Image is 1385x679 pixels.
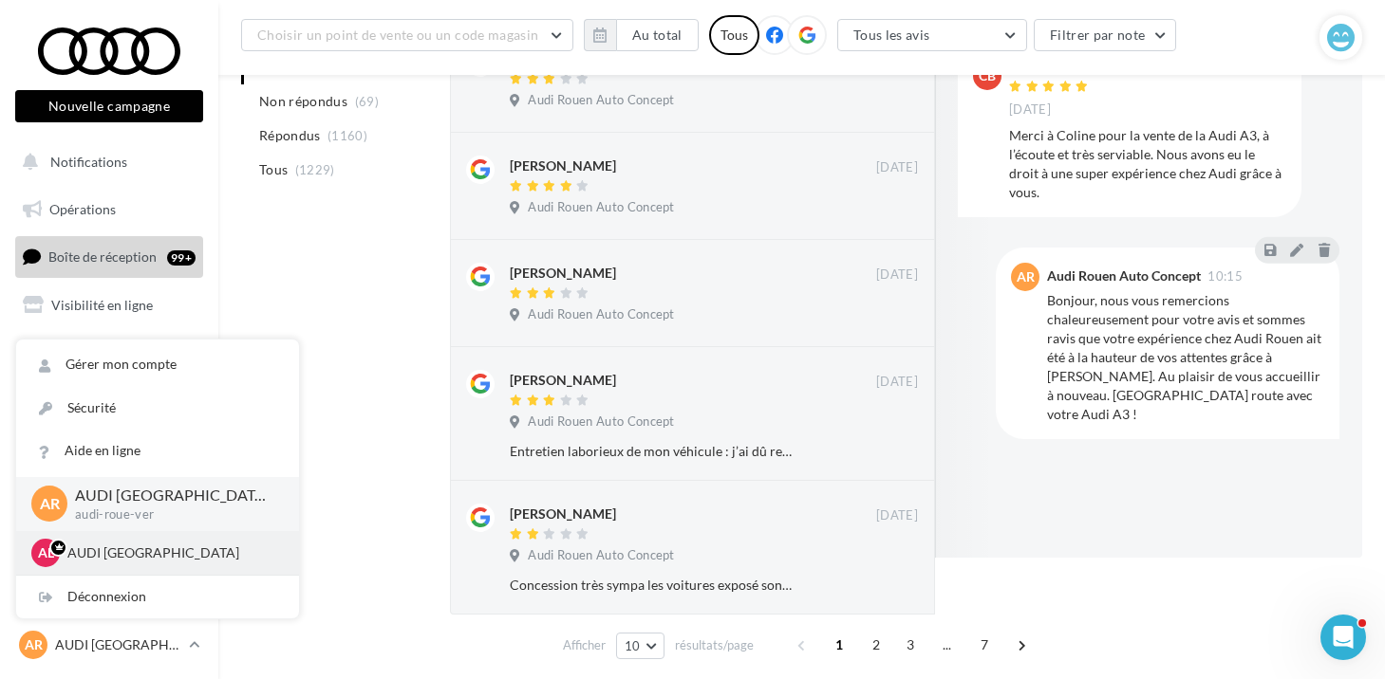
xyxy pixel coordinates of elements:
div: Clara BKY [1009,62,1093,75]
p: AUDI [GEOGRAPHIC_DATA] [55,635,181,654]
div: Entretien laborieux de mon véhicule : j’ai dû revenir à chaque fois car mal fait (bougies, batter... [510,442,795,461]
iframe: Intercom live chat [1320,615,1366,660]
span: Non répondus [259,92,347,111]
div: [PERSON_NAME] [510,156,616,175]
span: Audi Rouen Auto Concept [528,199,674,216]
button: Nouvelle campagne [15,90,203,122]
span: résultats/page [675,636,754,654]
div: Merci à Coline pour la vente de la Audi A3, à l’écoute et très serviable. Nous avons eu le droit ... [1009,126,1286,202]
span: Opérations [49,201,116,217]
span: 10 [625,638,641,653]
div: Bonjour, nous vous remercions chaleureusement pour votre avis et sommes ravis que votre expérienc... [1047,291,1324,424]
span: (69) [355,94,379,109]
button: 10 [616,633,664,659]
div: [PERSON_NAME] [510,371,616,390]
div: Tous [709,15,759,55]
a: Opérations [11,190,207,229]
span: [DATE] [876,159,918,176]
a: Aide en ligne [16,430,299,472]
span: (1229) [295,162,335,177]
div: [PERSON_NAME] [510,505,616,523]
p: audi-roue-ver [75,506,269,523]
div: 99+ [167,250,196,266]
span: AR [1017,267,1035,286]
span: Tous les avis [853,27,930,43]
span: Boîte de réception [48,248,157,265]
span: Choisir un point de vente ou un code magasin [257,27,538,43]
span: 3 [895,630,926,660]
a: Boîte de réception99+ [11,236,207,277]
p: AUDI [GEOGRAPHIC_DATA] [67,543,276,562]
div: Déconnexion [16,576,299,618]
span: [DATE] [876,266,918,284]
a: Gérer mon compte [16,343,299,386]
span: ... [932,630,963,660]
span: Audi Rouen Auto Concept [528,92,674,109]
span: AL [38,543,54,562]
span: Tous [259,160,288,179]
span: AR [40,493,60,515]
span: 7 [969,630,1000,660]
span: 10:15 [1207,270,1243,283]
span: Répondus [259,126,321,145]
span: [DATE] [876,374,918,391]
span: 1 [824,630,854,660]
a: Sécurité [16,387,299,430]
span: Afficher [563,636,606,654]
button: Au total [616,19,699,51]
button: Au total [584,19,699,51]
span: Audi Rouen Auto Concept [528,306,674,323]
span: 2 [861,630,891,660]
span: Visibilité en ligne [51,297,153,313]
span: (1160) [328,128,367,143]
div: Concession très sympa les voitures exposé sont très belle. Dommage que je n'ai pas suscité l'inte... [510,576,795,595]
a: PLV et print personnalisable [11,427,207,483]
a: Visibilité en ligne [11,285,207,325]
span: CB [979,66,996,85]
div: Audi Rouen Auto Concept [1047,269,1201,283]
button: Tous les avis [837,19,1027,51]
a: Campagnes [11,333,207,373]
button: Notifications [11,142,199,182]
a: Médiathèque [11,379,207,419]
button: Choisir un point de vente ou un code magasin [241,19,573,51]
span: Audi Rouen Auto Concept [528,547,674,564]
button: Filtrer par note [1034,19,1177,51]
span: Notifications [50,154,127,170]
div: [PERSON_NAME] [510,264,616,283]
span: AR [25,635,43,654]
span: [DATE] [1009,101,1051,119]
span: Audi Rouen Auto Concept [528,413,674,431]
span: [DATE] [876,507,918,524]
p: AUDI [GEOGRAPHIC_DATA] [75,485,269,506]
a: AR AUDI [GEOGRAPHIC_DATA] [15,627,203,663]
